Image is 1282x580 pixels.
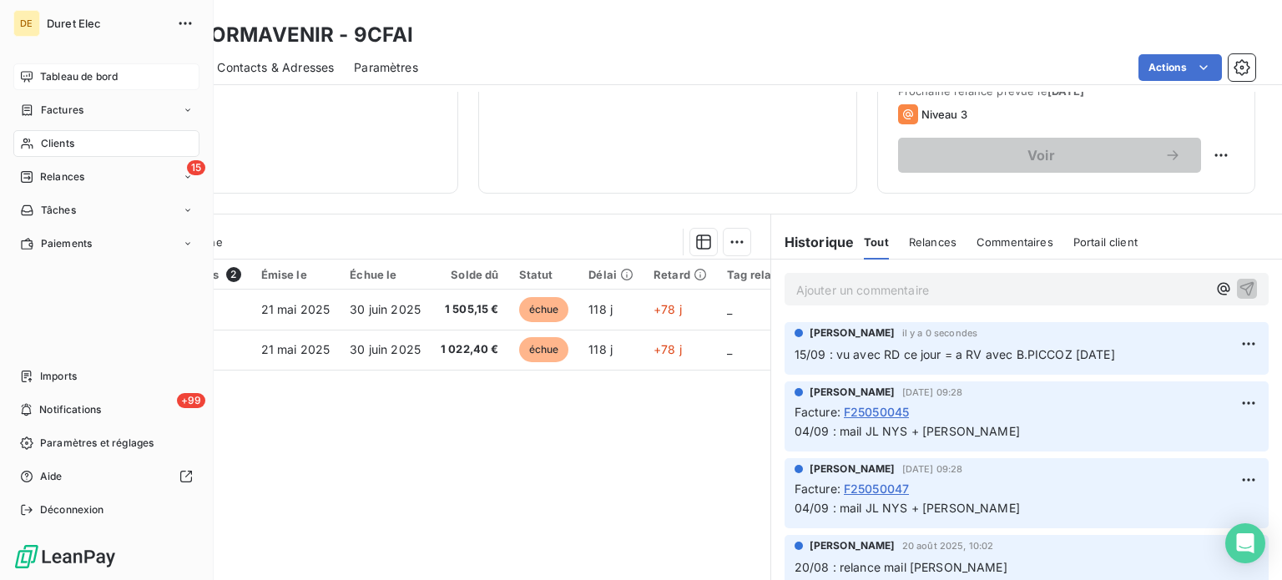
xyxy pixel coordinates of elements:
span: Paiements [41,236,92,251]
span: Commentaires [977,235,1053,249]
span: Notifications [39,402,101,417]
span: F25050045 [844,403,909,421]
span: _ [727,342,732,356]
span: +78 j [654,302,682,316]
span: échue [519,337,569,362]
span: Relances [40,169,84,184]
h3: CFAI FORMAVENIR - 9CFAI [147,20,413,50]
span: Portail client [1073,235,1138,249]
span: [PERSON_NAME] [810,538,896,553]
span: Facture : [795,480,840,497]
span: 21 mai 2025 [261,342,331,356]
span: Déconnexion [40,502,104,517]
span: [DATE] 09:28 [902,464,963,474]
button: Actions [1138,54,1222,81]
span: Duret Elec [47,17,167,30]
span: 04/09 : mail JL NYS + [PERSON_NAME] [795,501,1020,515]
img: Logo LeanPay [13,543,117,570]
span: Paramètres [354,59,418,76]
span: Tout [864,235,889,249]
span: il y a 0 secondes [902,328,978,338]
span: _ [727,302,732,316]
span: 20 août 2025, 10:02 [902,541,994,551]
span: +78 j [654,342,682,356]
div: Échue le [350,268,421,281]
span: Tâches [41,203,76,218]
div: Délai [588,268,633,281]
span: Clients [41,136,74,151]
span: Aide [40,469,63,484]
div: Retard [654,268,707,281]
span: 118 j [588,342,613,356]
h6: Historique [771,232,855,252]
span: 1 505,15 € [441,301,499,318]
span: +99 [177,393,205,408]
span: 21 mai 2025 [261,302,331,316]
span: 2 [226,267,241,282]
div: DE [13,10,40,37]
span: Factures [41,103,83,118]
span: Facture : [795,403,840,421]
span: [PERSON_NAME] [810,325,896,340]
span: [PERSON_NAME] [810,461,896,477]
div: Statut [519,268,569,281]
span: échue [519,297,569,322]
span: 15 [187,160,205,175]
span: Niveau 3 [921,108,967,121]
span: Tableau de bord [40,69,118,84]
span: 20/08 : relance mail [PERSON_NAME] [795,560,1007,574]
div: Émise le [261,268,331,281]
span: Contacts & Adresses [217,59,334,76]
span: 30 juin 2025 [350,302,421,316]
span: Relances [909,235,956,249]
span: 04/09 : mail JL NYS + [PERSON_NAME] [795,424,1020,438]
div: Tag relance [727,268,812,281]
span: F25050047 [844,480,909,497]
span: [PERSON_NAME] [810,385,896,400]
a: Aide [13,463,199,490]
span: Voir [918,149,1164,162]
div: Open Intercom Messenger [1225,523,1265,563]
span: Paramètres et réglages [40,436,154,451]
span: 1 022,40 € [441,341,499,358]
span: Imports [40,369,77,384]
span: 30 juin 2025 [350,342,421,356]
button: Voir [898,138,1201,173]
span: 15/09 : vu avec RD ce jour = a RV avec B.PICCOZ [DATE] [795,347,1115,361]
span: 118 j [588,302,613,316]
div: Solde dû [441,268,499,281]
span: [DATE] 09:28 [902,387,963,397]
